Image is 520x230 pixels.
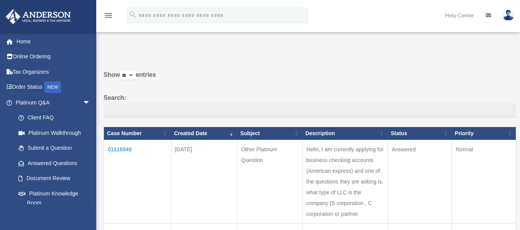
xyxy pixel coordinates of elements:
th: Created Date: activate to sort column ascending [171,127,237,140]
th: Case Number: activate to sort column ascending [104,127,171,140]
th: Status: activate to sort column ascending [388,127,451,140]
label: Show entries [104,69,516,88]
select: Showentries [120,71,136,80]
a: Platinum Knowledge Room [11,186,98,210]
a: Submit a Question [11,141,98,156]
td: Normal [452,140,516,223]
img: User Pic [503,10,514,21]
th: Description: activate to sort column ascending [302,127,388,140]
a: Online Ordering [5,49,102,65]
th: Priority: activate to sort column ascending [452,127,516,140]
input: Search: [104,103,516,118]
a: Answered Questions [11,156,94,171]
a: Client FAQ [11,110,98,126]
a: Tax Organizers [5,64,102,79]
i: search [129,10,137,19]
td: [DATE] [171,140,237,223]
a: Platinum Walkthrough [11,125,98,141]
td: Hello, I am currently applying for business checking accounts (American express) and one of the q... [302,140,388,223]
th: Subject: activate to sort column ascending [237,127,302,140]
a: menu [104,13,113,20]
a: Platinum Q&Aarrow_drop_down [5,95,98,110]
a: Order StatusNEW [5,79,102,95]
div: NEW [44,81,61,93]
i: menu [104,11,113,20]
td: Other Platinum Question [237,140,302,223]
img: Anderson Advisors Platinum Portal [3,9,73,24]
label: Search: [104,93,516,118]
td: 01116946 [104,140,171,223]
a: Home [5,34,102,49]
span: arrow_drop_down [83,95,98,111]
td: Answered [388,140,451,223]
a: Document Review [11,171,98,186]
